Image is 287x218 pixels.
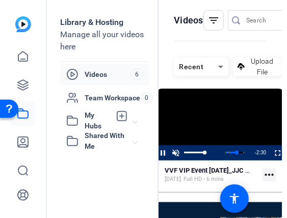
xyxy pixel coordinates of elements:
div: Volume Level [184,152,205,153]
span: 2:30 [256,150,266,155]
a: VVF VIP Event [DATE]_JJC & [PERSON_NAME][DATE]Full HD - 6 mins [165,167,258,183]
span: 0 [140,92,153,103]
span: 6 [131,69,143,80]
mat-expansion-panel-header: My Hubs [60,111,149,131]
mat-icon: more_horiz [263,168,276,181]
div: Progress Bar [225,152,244,153]
button: Unmute [169,145,182,160]
span: My Hubs [85,110,111,131]
mat-icon: filter_list [207,14,220,26]
div: Library & Hosting [60,16,149,29]
button: Pause [156,145,169,160]
button: Fullscreen [271,145,284,160]
div: Manage all your videos here [60,29,149,53]
span: Team Workspace [85,93,140,103]
span: [DATE] [165,175,181,183]
mat-icon: accessibility [228,193,241,205]
mat-expansion-panel-header: Shared With Me [60,131,149,151]
h1: Videos [174,14,203,26]
span: - [254,150,256,155]
button: Upload File [233,58,282,76]
span: Videos [85,69,131,79]
span: Upload File [247,56,278,77]
span: Full HD - 6 mins [184,175,224,183]
span: Recent [179,63,203,71]
img: blue-gradient.svg [15,16,31,32]
div: Video Player [156,89,284,160]
span: Shared With Me [85,130,133,152]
